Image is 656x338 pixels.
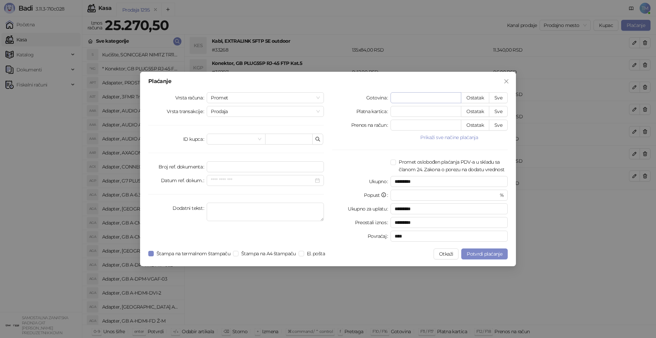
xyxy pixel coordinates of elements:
span: close [504,79,509,84]
label: Gotovina [366,92,391,103]
button: Sve [489,106,508,117]
textarea: Dodatni tekst [207,203,324,221]
span: Štampa na A4 štampaču [238,250,299,257]
label: Prenos na račun [351,120,391,131]
label: Platna kartica [356,106,391,117]
button: Otkaži [434,248,459,259]
label: Vrsta računa [175,92,207,103]
label: Ukupno za uplatu [348,203,391,214]
button: Close [501,76,512,87]
label: Ukupno [369,176,391,187]
button: Prikaži sve načine plaćanja [391,133,508,141]
label: Preostali iznos [355,217,391,228]
label: Povraćaj [368,231,391,242]
button: Sve [489,120,508,131]
label: Dodatni tekst [173,203,207,214]
span: El. pošta [304,250,328,257]
label: Popust [364,190,391,201]
span: Prodaja [211,106,320,117]
button: Ostatak [461,120,489,131]
button: Potvrdi plaćanje [461,248,508,259]
span: Štampa na termalnom štampaču [154,250,233,257]
label: Broj ref. dokumenta [159,161,207,172]
div: Plaćanje [148,79,508,84]
input: Broj ref. dokumenta [207,161,324,172]
input: Datum ref. dokum. [211,177,314,184]
button: Ostatak [461,92,489,103]
span: Potvrdi plaćanje [467,251,502,257]
button: Sve [489,92,508,103]
span: Promet [211,93,320,103]
button: Ostatak [461,106,489,117]
label: ID kupca [183,134,207,145]
span: Zatvori [501,79,512,84]
span: Promet oslobođen plaćanja PDV-a u skladu sa članom 24. Zakona o porezu na dodatu vrednost [396,158,508,173]
label: Datum ref. dokum. [161,175,207,186]
label: Vrsta transakcije [167,106,207,117]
